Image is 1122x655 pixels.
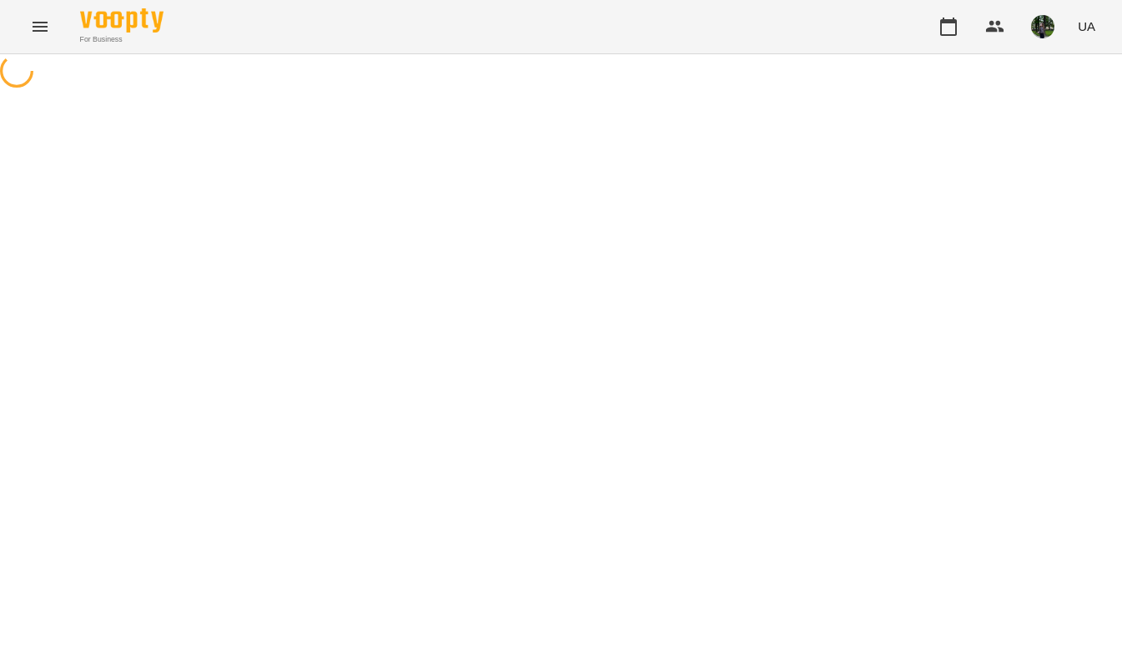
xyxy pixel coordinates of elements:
button: UA [1071,11,1102,42]
span: For Business [80,34,164,45]
span: UA [1078,18,1095,35]
button: Menu [20,7,60,47]
img: 295700936d15feefccb57b2eaa6bd343.jpg [1031,15,1054,38]
img: Voopty Logo [80,8,164,33]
